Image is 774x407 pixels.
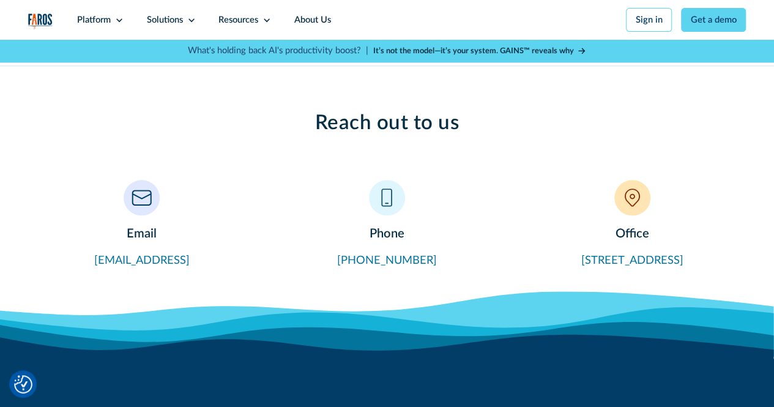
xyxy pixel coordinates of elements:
a: [PHONE_NUMBER] [337,255,437,266]
h2: Reach out to us [118,111,657,135]
div: Resources [218,13,258,27]
a: Get a demo [681,8,746,32]
h3: Phone [274,225,500,243]
div: Platform [77,13,111,27]
a: Sign in [626,8,672,32]
a: [EMAIL_ADDRESS] [94,255,190,266]
a: home [28,13,53,29]
button: Cookie Settings [14,375,32,394]
a: It’s not the model—it’s your system. GAINS™ reveals why [373,45,586,57]
h3: Office [519,225,746,243]
strong: It’s not the model—it’s your system. GAINS™ reveals why [373,47,574,54]
div: Solutions [147,13,183,27]
p: What's holding back AI's productivity boost? | [188,44,368,58]
img: Logo of the analytics and reporting company Faros. [28,13,53,29]
h3: Email [28,225,255,243]
a: [STREET_ADDRESS] [581,255,683,266]
img: Revisit consent button [14,375,32,394]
